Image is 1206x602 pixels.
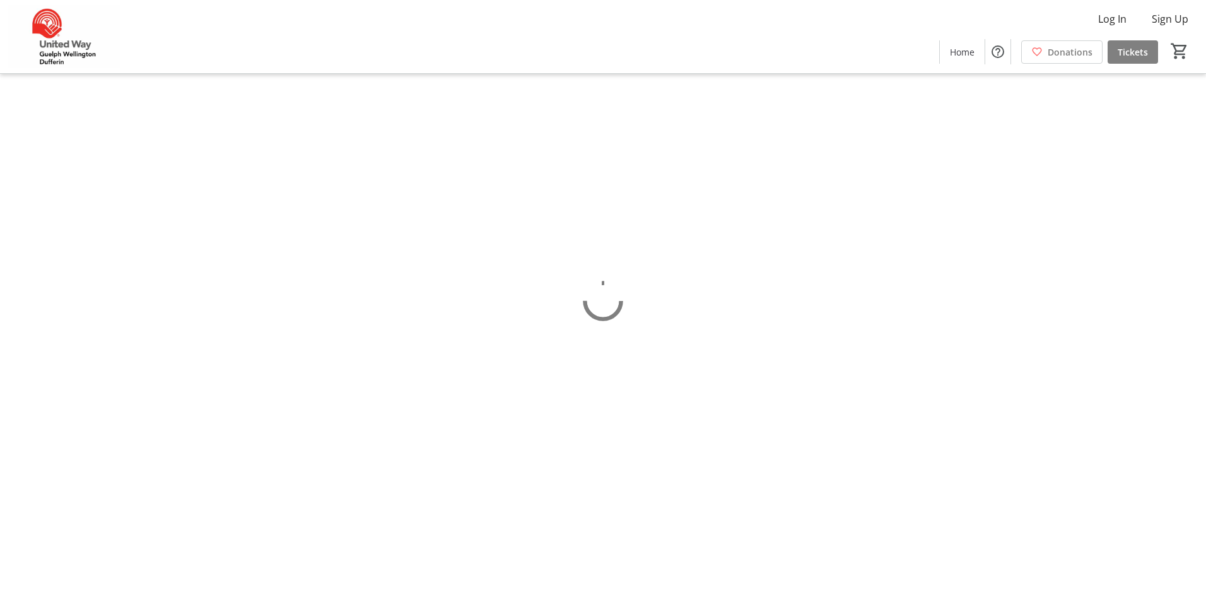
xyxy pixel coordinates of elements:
img: United Way Guelph Wellington Dufferin's Logo [8,5,120,68]
a: Donations [1021,40,1103,64]
span: Tickets [1118,45,1148,59]
button: Sign Up [1142,9,1198,29]
button: Log In [1088,9,1137,29]
span: Sign Up [1152,11,1188,27]
span: Donations [1048,45,1092,59]
button: Help [985,39,1010,64]
a: Home [940,40,985,64]
span: Log In [1098,11,1127,27]
span: Home [950,45,975,59]
button: Cart [1168,40,1191,62]
a: Tickets [1108,40,1158,64]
